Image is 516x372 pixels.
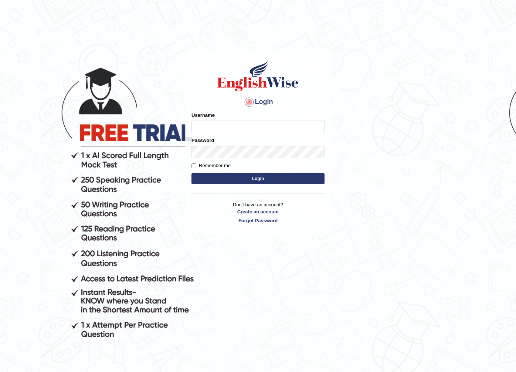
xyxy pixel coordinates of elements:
img: Logo of English Wise sign in for intelligent practice with AI [216,59,300,92]
a: Create an account [191,208,325,215]
a: Forgot Password [191,217,325,224]
h4: Login [191,96,325,108]
button: Login [191,173,325,184]
label: Username [191,112,215,119]
input: Remember me [191,163,196,168]
p: Don't have an account? [191,201,325,224]
label: Password [191,137,214,144]
label: Remember me [191,162,231,169]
